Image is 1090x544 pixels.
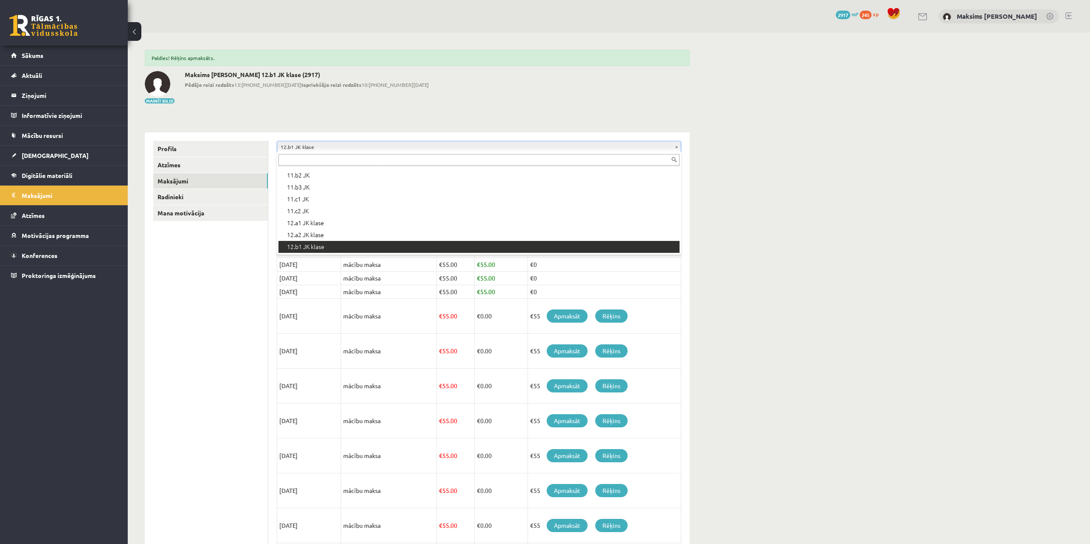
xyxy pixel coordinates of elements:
[278,205,680,217] div: 11.c2 JK
[278,241,680,253] div: 12.b1 JK klase
[278,217,680,229] div: 12.a1 JK klase
[278,193,680,205] div: 11.c1 JK
[278,229,680,241] div: 12.a2 JK klase
[278,181,680,193] div: 11.b3 JK
[278,169,680,181] div: 11.b2 JK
